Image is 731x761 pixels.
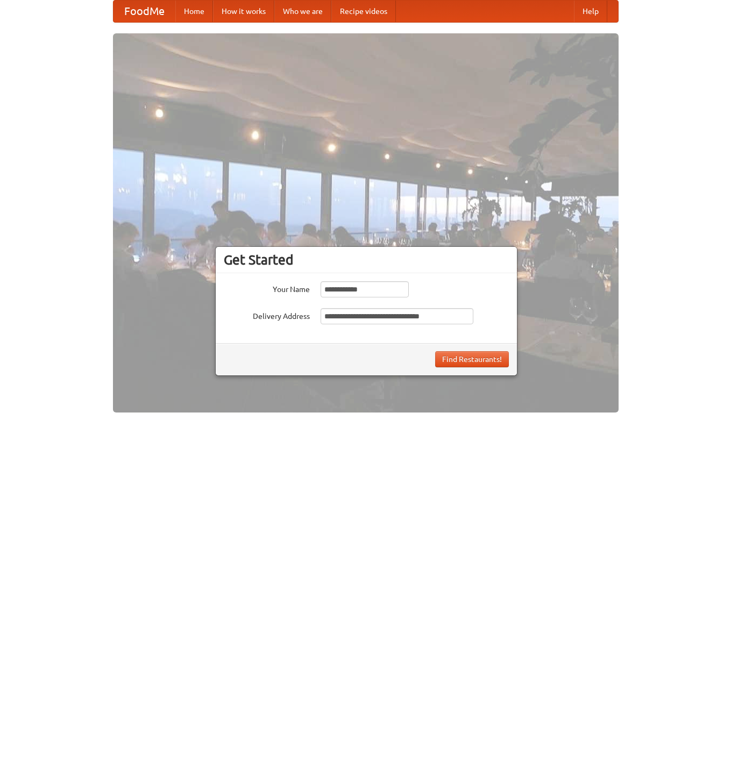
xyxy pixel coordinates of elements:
a: Help [574,1,607,22]
a: How it works [213,1,274,22]
a: Home [175,1,213,22]
a: Who we are [274,1,331,22]
label: Your Name [224,281,310,295]
h3: Get Started [224,252,509,268]
a: FoodMe [113,1,175,22]
label: Delivery Address [224,308,310,322]
a: Recipe videos [331,1,396,22]
button: Find Restaurants! [435,351,509,367]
